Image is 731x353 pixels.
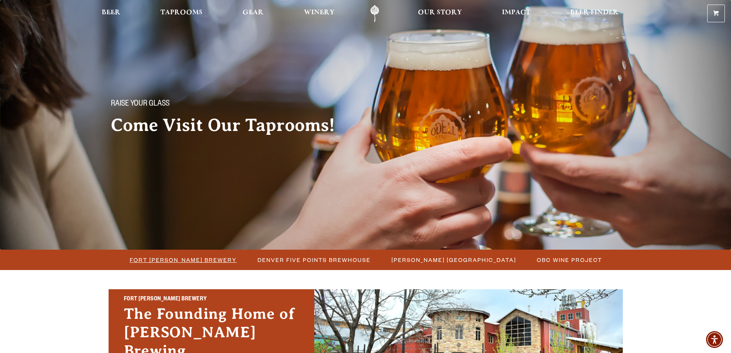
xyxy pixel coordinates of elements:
[413,5,467,22] a: Our Story
[253,254,375,265] a: Denver Five Points Brewhouse
[570,10,619,16] span: Beer Finder
[304,10,335,16] span: Winery
[257,254,371,265] span: Denver Five Points Brewhouse
[565,5,624,22] a: Beer Finder
[360,5,389,22] a: Odell Home
[97,5,125,22] a: Beer
[155,5,208,22] a: Taprooms
[299,5,340,22] a: Winery
[243,10,264,16] span: Gear
[124,295,299,305] h2: Fort [PERSON_NAME] Brewery
[537,254,602,265] span: OBC Wine Project
[387,254,520,265] a: [PERSON_NAME] [GEOGRAPHIC_DATA]
[111,99,170,109] span: Raise your glass
[391,254,516,265] span: [PERSON_NAME] [GEOGRAPHIC_DATA]
[238,5,269,22] a: Gear
[160,10,203,16] span: Taprooms
[130,254,237,265] span: Fort [PERSON_NAME] Brewery
[532,254,606,265] a: OBC Wine Project
[102,10,120,16] span: Beer
[111,116,350,135] h2: Come Visit Our Taprooms!
[497,5,535,22] a: Impact
[125,254,241,265] a: Fort [PERSON_NAME] Brewery
[418,10,462,16] span: Our Story
[502,10,530,16] span: Impact
[706,331,723,348] div: Accessibility Menu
